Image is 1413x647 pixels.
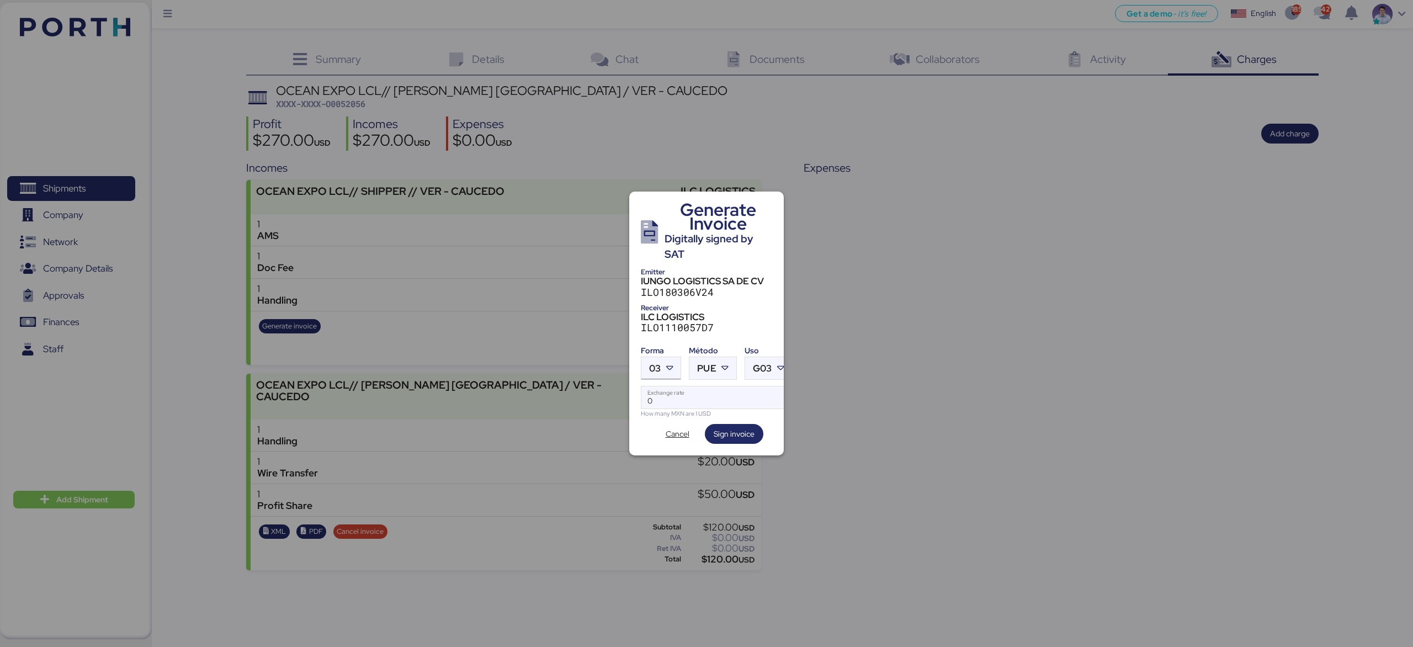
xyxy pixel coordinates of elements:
[641,409,792,418] div: How many MXN are 1 USD
[641,266,772,278] div: Emitter
[665,231,773,263] div: Digitally signed by SAT
[753,364,772,373] span: G03
[689,345,736,357] div: Método
[641,322,772,333] div: ILO1110057D7
[641,287,772,298] div: ILO180306V24
[641,302,772,314] div: Receiver
[666,427,689,441] span: Cancel
[641,276,772,286] div: IUNGO LOGISTICS SA DE CV
[650,424,705,444] button: Cancel
[665,203,773,231] div: Generate Invoice
[714,427,755,441] span: Sign invoice
[705,424,763,444] button: Sign invoice
[697,364,716,373] span: PUE
[641,386,792,409] input: Exchange rate
[641,312,772,322] div: ILC LOGISTICS
[745,345,792,357] div: Uso
[641,345,681,357] div: Forma
[649,364,661,373] span: 03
